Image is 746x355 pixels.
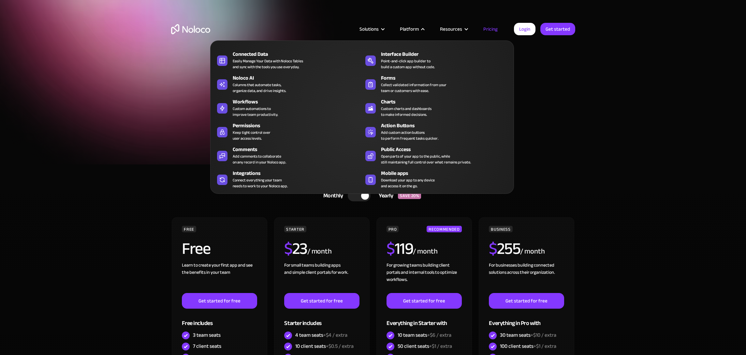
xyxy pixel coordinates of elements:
span: $ [387,233,395,264]
div: 4 team seats [295,332,347,339]
a: CommentsAdd comments to collaborateon any record in your Noloco app. [214,144,362,166]
div: Add custom action buttons to perform frequent tasks quicker. [381,130,438,141]
div: Mobile apps [381,169,513,177]
a: Mobile appsDownload your app to any deviceand access it on the go. [362,168,510,190]
div: 50 client seats [398,343,452,350]
div: Columns that automate tasks, organize data, and drive insights. [233,82,286,94]
span: +$6 / extra [427,330,451,340]
div: Connect everything your team needs to work to your Noloco app. [233,177,288,189]
div: Permissions [233,122,365,130]
a: Get started for free [489,293,564,309]
span: +$10 / extra [531,330,556,340]
h2: Free [182,240,210,257]
a: Pricing [475,25,506,33]
div: For businesses building connected solutions across their organization. ‍ [489,262,564,293]
div: Everything in Starter with [387,309,461,330]
span: +$0.5 / extra [326,341,354,351]
div: Platform [400,25,419,33]
div: For small teams building apps and simple client portals for work. ‍ [284,262,359,293]
h2: 119 [387,240,413,257]
a: IntegrationsConnect everything your teamneeds to work to your Noloco app. [214,168,362,190]
a: Action ButtonsAdd custom action buttonsto perform frequent tasks quicker. [362,120,510,143]
a: Login [514,23,535,35]
div: For growing teams building client portals and internal tools to optimize workflows. [387,262,461,293]
div: Forms [381,74,513,82]
span: $ [489,233,497,264]
div: Action Buttons [381,122,513,130]
div: 100 client seats [500,343,556,350]
div: 10 client seats [295,343,354,350]
div: Add comments to collaborate on any record in your Noloco app. [233,153,286,165]
span: +$1 / extra [534,341,556,351]
div: Learn to create your first app and see the benefits in your team ‍ [182,262,257,293]
div: / month [413,246,437,257]
a: Public AccessOpen parts of your app to the public, whilestill maintaining full control over what ... [362,144,510,166]
div: Open parts of your app to the public, while still maintaining full control over what remains priv... [381,153,471,165]
h2: Start for free. Upgrade to support your business at any stage. [171,101,575,111]
a: ChartsCustom charts and dashboardsto make informed decisions. [362,97,510,119]
div: / month [307,246,332,257]
div: Point-and-click app builder to build a custom app without code. [381,58,435,70]
div: Charts [381,98,513,106]
div: FREE [182,226,196,232]
div: Resources [432,25,475,33]
a: WorkflowsCustom automations toimprove team productivity. [214,97,362,119]
span: $ [284,233,292,264]
div: RECOMMENDED [427,226,461,232]
div: STARTER [284,226,306,232]
div: Interface Builder [381,50,513,58]
a: Get started for free [182,293,257,309]
div: Solutions [351,25,392,33]
a: Connected DataEasily Manage Your Data with Noloco Tablesand sync with the tools you use everyday. [214,49,362,71]
nav: Platform [210,31,514,194]
a: Interface BuilderPoint-and-click app builder tobuild a custom app without code. [362,49,510,71]
div: Comments [233,146,365,153]
span: +$1 / extra [429,341,452,351]
div: Workflows [233,98,365,106]
h1: Flexible Pricing Designed for Business [171,55,575,95]
div: Platform [392,25,432,33]
div: Easily Manage Your Data with Noloco Tables and sync with the tools you use everyday. [233,58,303,70]
div: Collect validated information from your team or customers with ease. [381,82,446,94]
a: home [171,24,210,34]
div: SAVE 20% [398,193,421,199]
h2: 23 [284,240,307,257]
div: Resources [440,25,462,33]
div: Integrations [233,169,365,177]
div: Keep tight control over user access levels. [233,130,271,141]
div: Monthly [315,191,348,201]
div: 30 team seats [500,332,556,339]
div: CHOOSE YOUR PLAN [171,171,575,187]
a: FormsCollect validated information from yourteam or customers with ease. [362,73,510,95]
div: Custom charts and dashboards to make informed decisions. [381,106,432,117]
div: Connected Data [233,50,365,58]
a: Get started for free [387,293,461,309]
div: Everything in Pro with [489,309,564,330]
div: 3 team seats [193,332,221,339]
a: Noloco AIColumns that automate tasks,organize data, and drive insights. [214,73,362,95]
div: Free includes [182,309,257,330]
div: 7 client seats [193,343,221,350]
h2: 255 [489,240,520,257]
div: / month [520,246,545,257]
div: Solutions [359,25,379,33]
div: Noloco AI [233,74,365,82]
span: Download your app to any device and access it on the go. [381,177,435,189]
div: Custom automations to improve team productivity. [233,106,278,117]
div: BUSINESS [489,226,512,232]
div: Public Access [381,146,513,153]
a: Get started for free [284,293,359,309]
div: 10 team seats [398,332,451,339]
a: PermissionsKeep tight control overuser access levels. [214,120,362,143]
div: PRO [387,226,399,232]
div: Yearly [371,191,398,201]
div: Starter includes [284,309,359,330]
a: Get started [540,23,575,35]
span: +$4 / extra [323,330,347,340]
